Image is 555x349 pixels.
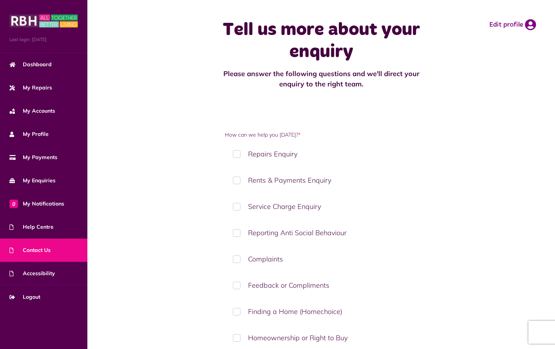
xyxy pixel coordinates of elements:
span: 0 [9,199,18,208]
span: Accessibility [9,269,55,277]
span: Last login: [DATE] [9,36,78,43]
span: My Notifications [9,200,64,208]
strong: Please answer the following questions and we'll direct your enquiry to the right team [223,69,419,88]
span: Logout [9,293,40,301]
span: Help Centre [9,223,54,231]
label: Complaints [225,248,417,270]
label: Feedback or Compliments [225,274,417,296]
h1: Tell us more about your enquiry [212,19,431,63]
strong: . [362,80,363,88]
span: My Enquiries [9,177,55,185]
span: My Payments [9,153,57,161]
span: Dashboard [9,61,52,69]
span: My Profile [9,130,49,138]
label: Homeownership or Right to Buy [225,327,417,349]
span: My Repairs [9,84,52,92]
span: Contact Us [9,246,51,254]
label: Rents & Payments Enquiry [225,169,417,191]
span: My Accounts [9,107,55,115]
label: Finding a Home (Homechoice) [225,300,417,323]
label: Reporting Anti Social Behaviour [225,222,417,244]
label: Repairs Enquiry [225,143,417,165]
img: MyRBH [9,13,78,29]
label: Service Charge Enquiry [225,195,417,218]
a: Edit profile [489,19,536,30]
label: How can we help you [DATE]? [225,131,417,139]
